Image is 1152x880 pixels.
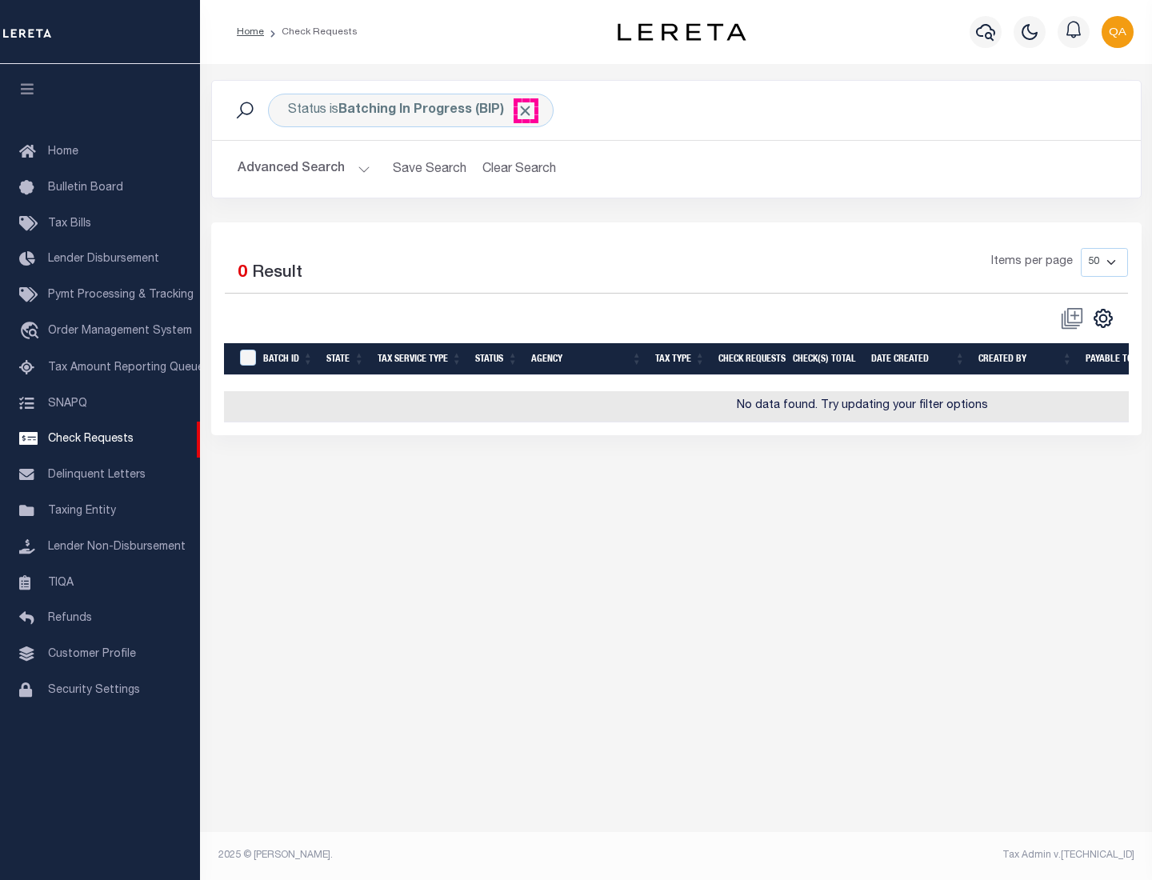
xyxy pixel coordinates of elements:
[712,343,786,376] th: Check Requests
[48,290,194,301] span: Pymt Processing & Tracking
[525,343,649,376] th: Agency: activate to sort column ascending
[206,848,677,862] div: 2025 © [PERSON_NAME].
[48,218,91,230] span: Tax Bills
[786,343,865,376] th: Check(s) Total
[48,326,192,337] span: Order Management System
[48,613,92,624] span: Refunds
[48,470,146,481] span: Delinquent Letters
[19,322,45,342] i: travel_explore
[238,154,370,185] button: Advanced Search
[476,154,563,185] button: Clear Search
[48,254,159,265] span: Lender Disbursement
[469,343,525,376] th: Status: activate to sort column ascending
[48,398,87,409] span: SNAPQ
[48,434,134,445] span: Check Requests
[48,146,78,158] span: Home
[264,25,358,39] li: Check Requests
[238,265,247,282] span: 0
[618,23,746,41] img: logo-dark.svg
[48,182,123,194] span: Bulletin Board
[257,343,320,376] th: Batch Id: activate to sort column ascending
[1102,16,1134,48] img: svg+xml;base64,PHN2ZyB4bWxucz0iaHR0cDovL3d3dy53My5vcmcvMjAwMC9zdmciIHBvaW50ZXItZXZlbnRzPSJub25lIi...
[865,343,972,376] th: Date Created: activate to sort column ascending
[48,542,186,553] span: Lender Non-Disbursement
[48,362,204,374] span: Tax Amount Reporting Queue
[48,506,116,517] span: Taxing Entity
[237,27,264,37] a: Home
[48,649,136,660] span: Customer Profile
[972,343,1079,376] th: Created By: activate to sort column ascending
[48,685,140,696] span: Security Settings
[268,94,554,127] div: Status is
[320,343,371,376] th: State: activate to sort column ascending
[371,343,469,376] th: Tax Service Type: activate to sort column ascending
[649,343,712,376] th: Tax Type: activate to sort column ascending
[338,104,534,117] b: Batching In Progress (BIP)
[48,577,74,588] span: TIQA
[252,261,302,286] label: Result
[688,848,1134,862] div: Tax Admin v.[TECHNICAL_ID]
[517,102,534,119] span: Click to Remove
[991,254,1073,271] span: Items per page
[383,154,476,185] button: Save Search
